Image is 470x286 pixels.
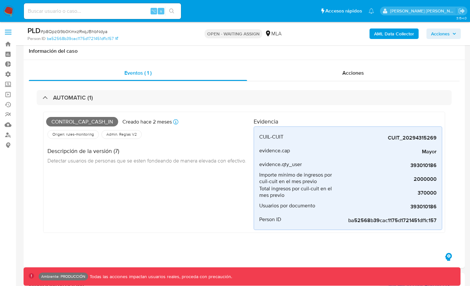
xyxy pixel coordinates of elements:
[205,29,262,38] p: OPEN - WAITING ASSIGN
[259,202,315,209] span: Usuarios por documento
[374,29,414,39] b: AML Data Collector
[259,216,281,223] span: Person ID
[37,90,452,105] div: AUTOMATIC (1)
[165,7,178,16] button: search-icon
[47,157,246,164] span: Detectar usuarios de personas que se esten fondeando de manera elevada con efectivo.
[259,134,283,140] span: CUIL-CUIT
[338,135,437,141] span: CUIT_20294315269
[338,148,437,155] span: Mayor
[151,8,156,14] span: ⌥
[53,94,93,101] h3: AUTOMATIC (1)
[259,147,290,154] span: evidence.cap
[431,29,450,39] span: Acciones
[390,8,456,14] p: facundoagustin.borghi@mercadolibre.com
[338,203,437,210] span: 393010186
[27,25,41,36] b: PLD
[122,118,172,125] p: Creado hace 2 meses
[338,190,437,196] span: 370000
[27,36,45,42] b: Person ID
[265,30,281,37] div: MLA
[370,29,419,39] button: AML Data Collector
[41,275,85,278] p: Ambiente: PRODUCCIÓN
[338,217,437,224] span: ba52568b39cac1175d1721451df1c157
[338,176,437,182] span: 2000000
[124,69,152,77] span: Eventos ( 1 )
[259,172,338,185] span: Importe mínimo de ingresos por cuil-cuit en el mes previo
[52,132,95,137] span: Origen: rules-monitoring
[259,161,302,168] span: evidence.qty_user
[338,162,437,169] span: 393010186
[254,118,442,125] h4: Evidencia
[47,36,118,42] a: ba52568b39cac1175d1721451df1c157
[24,7,181,15] input: Buscar usuario o caso...
[41,28,107,35] span: # p8QpzG9b0KmxzRxqJBhbNdya
[160,8,162,14] span: s
[342,69,364,77] span: Acciones
[325,8,362,14] span: Accesos rápidos
[369,8,374,14] a: Notificaciones
[88,274,232,280] p: Todas las acciones impactan usuarios reales, proceda con precaución.
[106,132,137,137] span: Admin. Reglas V2
[458,8,465,14] a: Salir
[259,185,338,199] span: Total ingresos por cuil-cuit en el mes previo
[46,117,118,127] span: Control_cap_cash_in
[29,48,460,54] h1: Información del caso
[47,147,246,155] h4: Descripción de la versión (7)
[426,29,461,39] button: Acciones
